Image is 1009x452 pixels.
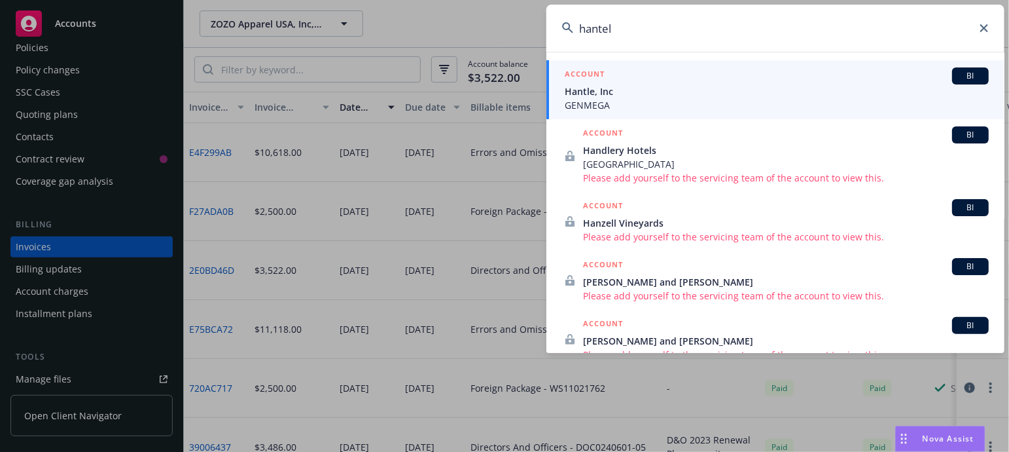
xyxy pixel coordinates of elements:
[957,261,983,273] span: BI
[546,192,1004,251] a: ACCOUNTBIHanzell VineyardsPlease add yourself to the servicing team of the account to view this.
[923,433,974,444] span: Nova Assist
[583,126,623,142] h5: ACCOUNT
[896,426,912,451] div: Drag to move
[583,258,623,274] h5: ACCOUNT
[546,5,1004,52] input: Search...
[957,129,983,141] span: BI
[546,60,1004,119] a: ACCOUNTBIHantle, IncGENMEGA
[583,275,989,289] span: [PERSON_NAME] and [PERSON_NAME]
[583,348,989,362] span: Please add yourself to the servicing team of the account to view this.
[565,67,605,83] h5: ACCOUNT
[957,70,983,82] span: BI
[583,171,989,185] span: Please add yourself to the servicing team of the account to view this.
[583,157,989,171] span: [GEOGRAPHIC_DATA]
[583,317,623,333] h5: ACCOUNT
[583,289,989,303] span: Please add yourself to the servicing team of the account to view this.
[546,310,1004,369] a: ACCOUNTBI[PERSON_NAME] and [PERSON_NAME]Please add yourself to the servicing team of the account ...
[957,202,983,214] span: BI
[583,143,989,157] span: Handlery Hotels
[957,320,983,331] span: BI
[583,230,989,244] span: Please add yourself to the servicing team of the account to view this.
[565,98,989,112] span: GENMEGA
[565,85,989,98] span: Hantle, Inc
[895,426,985,452] button: Nova Assist
[546,251,1004,310] a: ACCOUNTBI[PERSON_NAME] and [PERSON_NAME]Please add yourself to the servicing team of the account ...
[546,119,1004,192] a: ACCOUNTBIHandlery Hotels[GEOGRAPHIC_DATA]Please add yourself to the servicing team of the account...
[583,216,989,230] span: Hanzell Vineyards
[583,199,623,215] h5: ACCOUNT
[583,334,989,348] span: [PERSON_NAME] and [PERSON_NAME]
